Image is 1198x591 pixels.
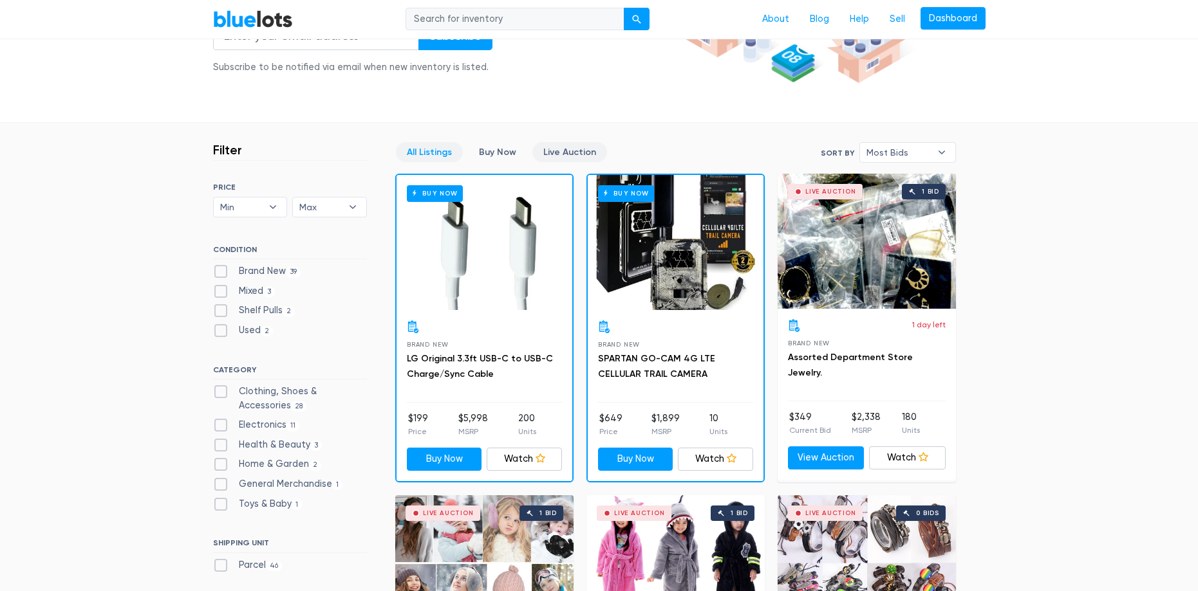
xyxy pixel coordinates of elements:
[852,410,881,436] li: $2,338
[213,385,367,412] label: Clothing, Shoes & Accessories
[468,142,527,162] a: Buy Now
[397,175,572,310] a: Buy Now
[922,188,939,195] div: 1 bid
[213,142,242,158] h3: Filter
[487,448,562,471] a: Watch
[778,174,956,309] a: Live Auction 1 bid
[800,7,839,32] a: Blog
[614,510,665,516] div: Live Auction
[213,457,322,471] label: Home & Garden
[213,245,367,259] h6: CONDITION
[539,510,557,516] div: 1 bid
[839,7,879,32] a: Help
[213,284,276,298] label: Mixed
[213,497,303,511] label: Toys & Baby
[651,426,680,437] p: MSRP
[406,8,624,31] input: Search for inventory
[788,352,913,378] a: Assorted Department Store Jewelry.
[709,412,727,437] li: 10
[213,323,274,338] label: Used
[266,561,283,571] span: 46
[821,147,854,159] label: Sort By
[407,185,463,201] h6: Buy Now
[731,510,748,516] div: 1 bid
[752,7,800,32] a: About
[408,426,428,437] p: Price
[458,412,488,437] li: $5,998
[396,142,463,162] a: All Listings
[261,326,274,336] span: 2
[678,448,753,471] a: Watch
[805,188,856,195] div: Live Auction
[213,438,323,452] label: Health & Beauty
[458,426,488,437] p: MSRP
[299,197,342,217] span: Max
[902,424,920,436] p: Units
[286,421,300,431] span: 11
[651,412,680,437] li: $1,899
[213,477,343,491] label: General Merchandise
[599,412,622,437] li: $649
[407,341,449,348] span: Brand New
[598,353,715,379] a: SPARTAN GO-CAM 4G LTE CELLULAR TRAIL CAMERA
[259,197,286,217] b: ▾
[310,441,323,451] span: 3
[518,426,536,437] p: Units
[921,7,986,30] a: Dashboard
[213,365,367,379] h6: CATEGORY
[789,424,831,436] p: Current Bid
[213,264,301,278] label: Brand New
[291,401,307,412] span: 28
[852,424,881,436] p: MSRP
[286,267,301,277] span: 39
[866,143,931,162] span: Most Bids
[332,480,343,490] span: 1
[213,418,300,432] label: Electronics
[407,353,553,379] a: LG Original 3.3ft USB-C to USB-C Charge/Sync Cable
[532,142,607,162] a: Live Auction
[789,410,831,436] li: $349
[263,287,276,297] span: 3
[879,7,915,32] a: Sell
[309,460,322,471] span: 2
[709,426,727,437] p: Units
[213,10,293,28] a: BlueLots
[292,500,303,510] span: 1
[598,185,654,201] h6: Buy Now
[423,510,474,516] div: Live Auction
[408,412,428,437] li: $199
[788,446,865,469] a: View Auction
[916,510,939,516] div: 0 bids
[283,307,295,317] span: 2
[788,340,830,347] span: Brand New
[407,448,482,471] a: Buy Now
[805,510,856,516] div: Live Auction
[869,446,946,469] a: Watch
[518,412,536,437] li: 200
[213,60,492,75] div: Subscribe to be notified via email when new inventory is listed.
[598,341,640,348] span: Brand New
[213,183,367,192] h6: PRICE
[599,426,622,437] p: Price
[588,175,763,310] a: Buy Now
[213,558,283,572] label: Parcel
[213,538,367,552] h6: SHIPPING UNIT
[339,197,366,217] b: ▾
[220,197,263,217] span: Min
[912,319,946,331] p: 1 day left
[213,304,295,318] label: Shelf Pulls
[598,448,673,471] a: Buy Now
[928,143,955,162] b: ▾
[902,410,920,436] li: 180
